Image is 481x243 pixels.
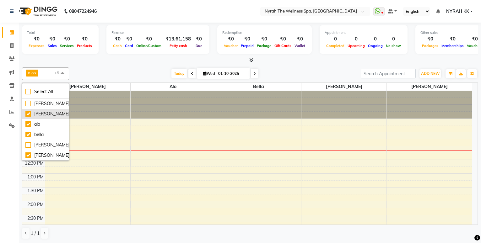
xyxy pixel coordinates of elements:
div: 1:00 PM [26,174,45,180]
div: 0 [366,35,384,43]
span: [PERSON_NAME] [301,83,386,91]
div: ₹0 [111,35,123,43]
div: 1:30 PM [26,188,45,194]
div: alo [25,121,66,128]
div: ₹0 [293,35,307,43]
div: Select All [25,88,66,95]
span: NYRAH KK [446,8,469,15]
div: ₹0 [27,35,46,43]
div: ₹0 [46,35,58,43]
div: ₹0 [273,35,293,43]
span: Ongoing [366,44,384,48]
span: [PERSON_NAME] [45,83,130,91]
div: [PERSON_NAME] [25,100,66,107]
span: Upcoming [346,44,366,48]
div: [PERSON_NAME] [25,152,66,159]
span: bella [216,83,301,91]
div: ₹0 [222,35,239,43]
b: 08047224946 [69,3,97,20]
div: ₹0 [75,35,94,43]
span: Prepaid [239,44,255,48]
span: Today [171,69,187,78]
img: logo [16,3,59,20]
div: [PERSON_NAME] [25,142,66,148]
span: Gift Cards [273,44,293,48]
span: Petty cash [168,44,189,48]
span: Products [75,44,94,48]
span: [PERSON_NAME] [387,83,472,91]
span: alo [28,70,34,75]
div: Therapist [22,83,45,89]
div: ₹0 [239,35,255,43]
span: ADD NEW [421,71,440,76]
div: 0 [384,35,403,43]
span: alo [131,83,216,91]
div: ₹0 [440,35,465,43]
span: Memberships [440,44,465,48]
div: ₹0 [135,35,163,43]
div: Appointment [325,30,403,35]
input: Search Appointment [361,69,416,78]
div: ₹13,61,158 [163,35,193,43]
span: Completed [325,44,346,48]
span: Services [58,44,75,48]
div: ₹0 [58,35,75,43]
div: [PERSON_NAME] [25,111,66,117]
span: Wed [202,71,216,76]
div: 2:00 PM [26,201,45,208]
span: Voucher [222,44,239,48]
a: x [34,70,36,75]
span: 1 / 1 [31,230,40,237]
span: Package [255,44,273,48]
div: ₹0 [193,35,204,43]
span: Packages [420,44,440,48]
span: Due [194,44,204,48]
div: ₹0 [255,35,273,43]
div: ₹0 [123,35,135,43]
div: Total [27,30,94,35]
button: ADD NEW [419,69,441,78]
span: Expenses [27,44,46,48]
span: Wallet [293,44,307,48]
input: 2025-10-01 [216,69,248,78]
div: bella [25,131,66,138]
div: 0 [346,35,366,43]
div: 2:30 PM [26,215,45,222]
span: No show [384,44,403,48]
span: Sales [46,44,58,48]
div: 0 [325,35,346,43]
div: ₹0 [420,35,440,43]
div: Redemption [222,30,307,35]
div: 12:30 PM [24,160,45,166]
span: Card [123,44,135,48]
div: Finance [111,30,204,35]
span: +4 [54,70,64,75]
span: Online/Custom [135,44,163,48]
span: Cash [111,44,123,48]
